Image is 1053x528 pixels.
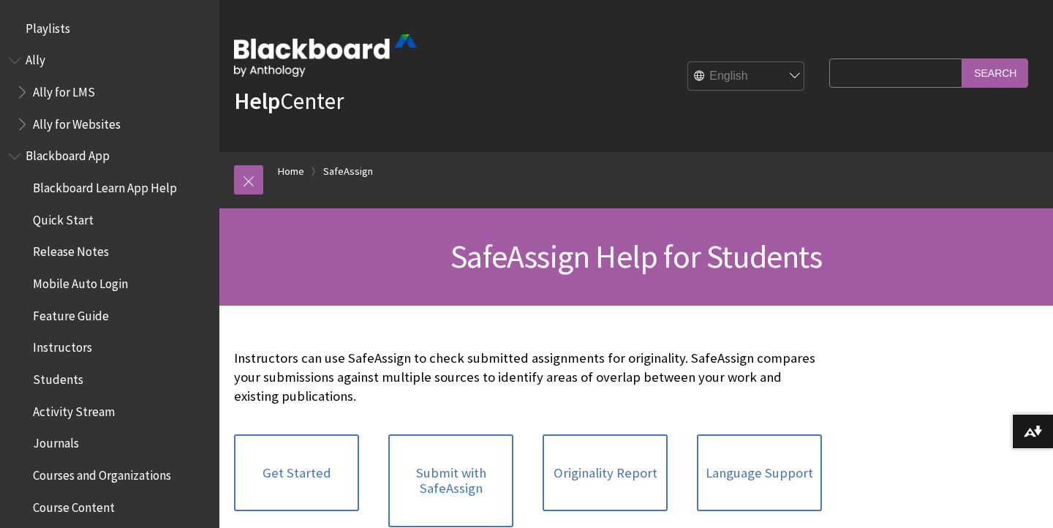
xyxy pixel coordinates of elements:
strong: Help [234,86,280,116]
a: HelpCenter [234,86,344,116]
span: Activity Stream [33,399,115,419]
input: Search [962,59,1028,87]
nav: Book outline for Anthology Ally Help [9,48,211,137]
span: Blackboard App [26,144,110,164]
span: Release Notes [33,240,109,260]
span: Students [33,367,83,387]
a: Language Support [697,434,822,512]
a: SafeAssign [323,162,373,181]
span: Ally for LMS [33,80,95,99]
a: Submit with SafeAssign [388,434,513,527]
span: Course Content [33,495,115,515]
span: Journals [33,431,79,451]
span: Mobile Auto Login [33,271,128,291]
span: Quick Start [33,208,94,227]
span: SafeAssign Help for Students [450,236,822,276]
a: Originality Report [543,434,668,512]
span: Playlists [26,16,70,36]
img: Blackboard by Anthology [234,34,417,77]
span: Feature Guide [33,303,109,323]
span: Ally [26,48,45,68]
span: Ally for Websites [33,112,121,132]
span: Courses and Organizations [33,463,171,483]
span: Blackboard Learn App Help [33,176,177,195]
a: Home [278,162,304,181]
nav: Book outline for Playlists [9,16,211,41]
select: Site Language Selector [688,62,805,91]
p: Instructors can use SafeAssign to check submitted assignments for originality. SafeAssign compare... [234,349,822,407]
a: Get Started [234,434,359,512]
span: Instructors [33,336,92,355]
